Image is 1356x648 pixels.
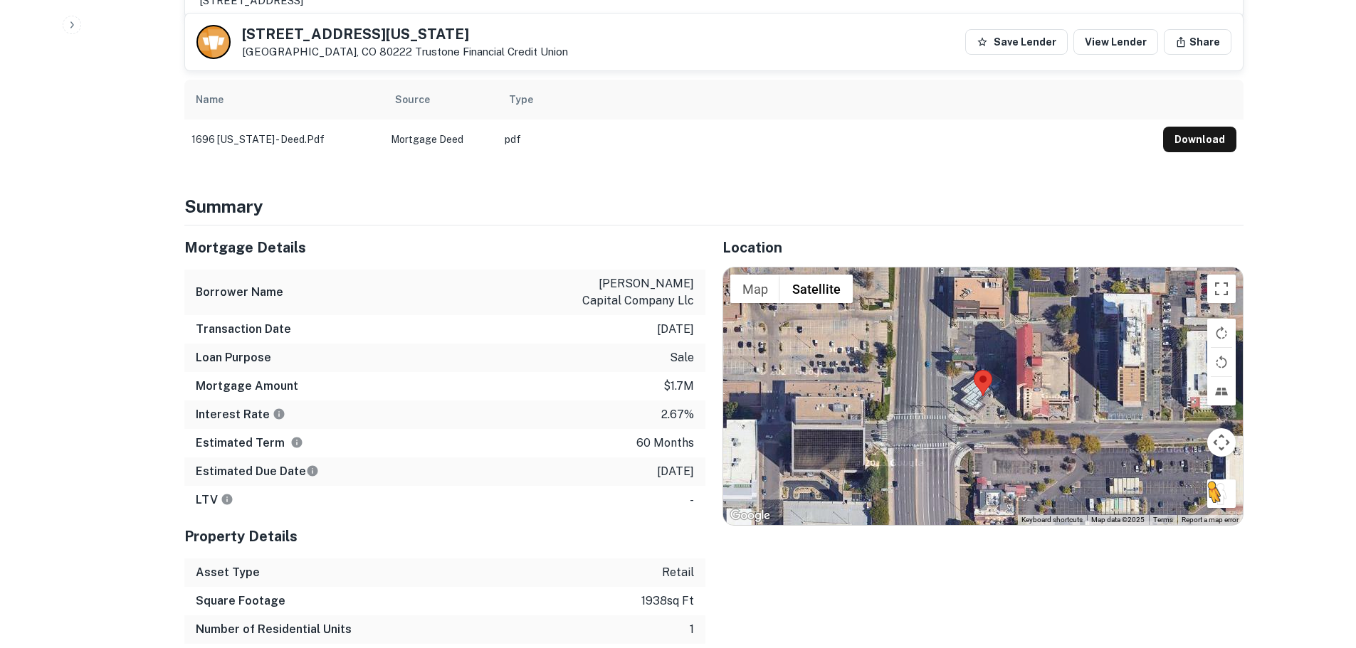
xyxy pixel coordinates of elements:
[184,80,384,119] th: Name
[662,564,694,581] p: retail
[636,435,694,452] p: 60 months
[727,506,774,525] img: Google
[727,506,774,525] a: Open this area in Google Maps (opens a new window)
[780,275,853,303] button: Show satellite imagery
[730,275,780,303] button: Show street map
[384,80,498,119] th: Source
[1021,515,1083,525] button: Keyboard shortcuts
[1207,428,1236,457] button: Map camera controls
[690,492,694,509] p: -
[1153,516,1173,524] a: Terms (opens in new tab)
[509,91,533,108] div: Type
[566,275,694,309] p: [PERSON_NAME] capital company llc
[657,321,694,338] p: [DATE]
[1182,516,1239,524] a: Report a map error
[498,80,1156,119] th: Type
[661,406,694,423] p: 2.67%
[690,621,694,638] p: 1
[196,321,291,338] h6: Transaction Date
[221,493,233,506] svg: LTVs displayed on the website are for informational purposes only and may be reported incorrectly...
[196,463,319,480] h6: Estimated Due Date
[1207,319,1236,347] button: Rotate map clockwise
[184,80,1244,159] div: scrollable content
[196,435,303,452] h6: Estimated Term
[196,492,233,509] h6: LTV
[184,526,705,547] h5: Property Details
[196,91,224,108] div: Name
[196,284,283,301] h6: Borrower Name
[196,406,285,423] h6: Interest Rate
[306,464,319,477] svg: Estimate is based on a standard schedule for this type of loan.
[273,408,285,420] svg: The interest rates displayed on the website are for informational purposes only and may be report...
[1091,516,1145,524] span: Map data ©2025
[196,621,352,638] h6: Number of Residential Units
[663,378,694,395] p: $1.7m
[184,193,1244,219] h4: Summary
[1207,377,1236,405] button: Tilt map
[384,119,498,159] td: Mortgage Deed
[184,237,705,258] h5: Mortgage Details
[657,463,694,480] p: [DATE]
[1164,29,1231,55] button: Share
[196,593,285,610] h6: Square Footage
[196,378,298,395] h6: Mortgage Amount
[242,46,568,58] p: [GEOGRAPHIC_DATA], CO 80222
[670,349,694,366] p: sale
[395,91,430,108] div: Source
[196,564,260,581] h6: Asset Type
[415,46,568,58] a: Trustone Financial Credit Union
[184,119,384,159] td: 1696 [US_STATE] - deed.pdf
[290,436,303,449] svg: Term is based on a standard schedule for this type of loan.
[1285,534,1356,602] iframe: Chat Widget
[498,119,1156,159] td: pdf
[722,237,1244,258] h5: Location
[965,29,1068,55] button: Save Lender
[242,27,568,41] h5: [STREET_ADDRESS][US_STATE]
[196,349,271,366] h6: Loan Purpose
[1073,29,1158,55] a: View Lender
[1207,479,1236,508] button: Drag Pegman onto the map to open Street View
[641,593,694,610] p: 1938 sq ft
[1163,127,1236,152] button: Download
[1207,348,1236,376] button: Rotate map counterclockwise
[1207,275,1236,303] button: Toggle fullscreen view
